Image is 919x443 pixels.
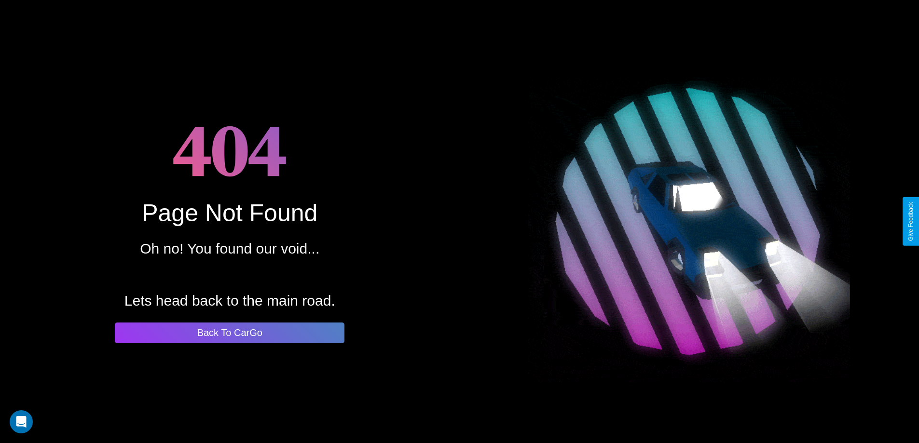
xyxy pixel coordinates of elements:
div: Give Feedback [907,202,914,241]
button: Back To CarGo [115,322,344,343]
h1: 404 [173,100,287,199]
div: Page Not Found [142,199,317,227]
p: Oh no! You found our void... Lets head back to the main road. [124,236,335,314]
div: Open Intercom Messenger [10,410,33,433]
img: spinning car [528,61,850,382]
